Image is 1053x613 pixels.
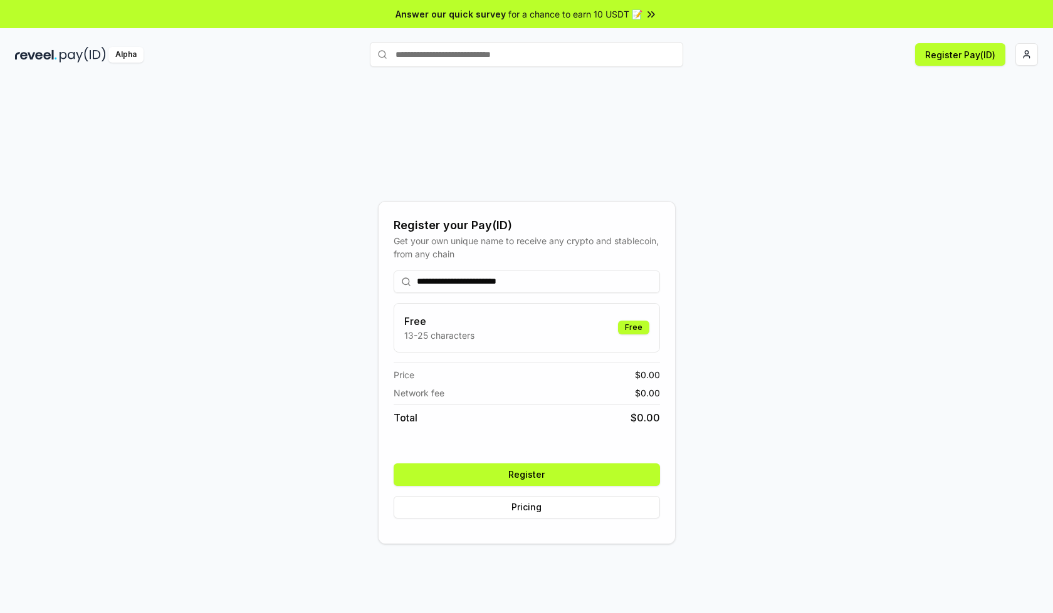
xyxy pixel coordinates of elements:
div: Free [618,321,649,334]
button: Register Pay(ID) [915,43,1005,66]
div: Register your Pay(ID) [394,217,660,234]
div: Alpha [108,47,144,63]
button: Pricing [394,496,660,518]
div: Get your own unique name to receive any crypto and stablecoin, from any chain [394,234,660,260]
button: Register [394,463,660,486]
span: Total [394,410,417,425]
p: 13-25 characters [404,329,474,342]
span: for a chance to earn 10 USDT 📝 [508,8,642,21]
h3: Free [404,314,474,329]
span: $ 0.00 [635,368,660,381]
span: $ 0.00 [631,410,660,425]
span: Price [394,368,414,381]
img: reveel_dark [15,47,57,63]
span: Network fee [394,386,444,399]
img: pay_id [60,47,106,63]
span: Answer our quick survey [396,8,506,21]
span: $ 0.00 [635,386,660,399]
